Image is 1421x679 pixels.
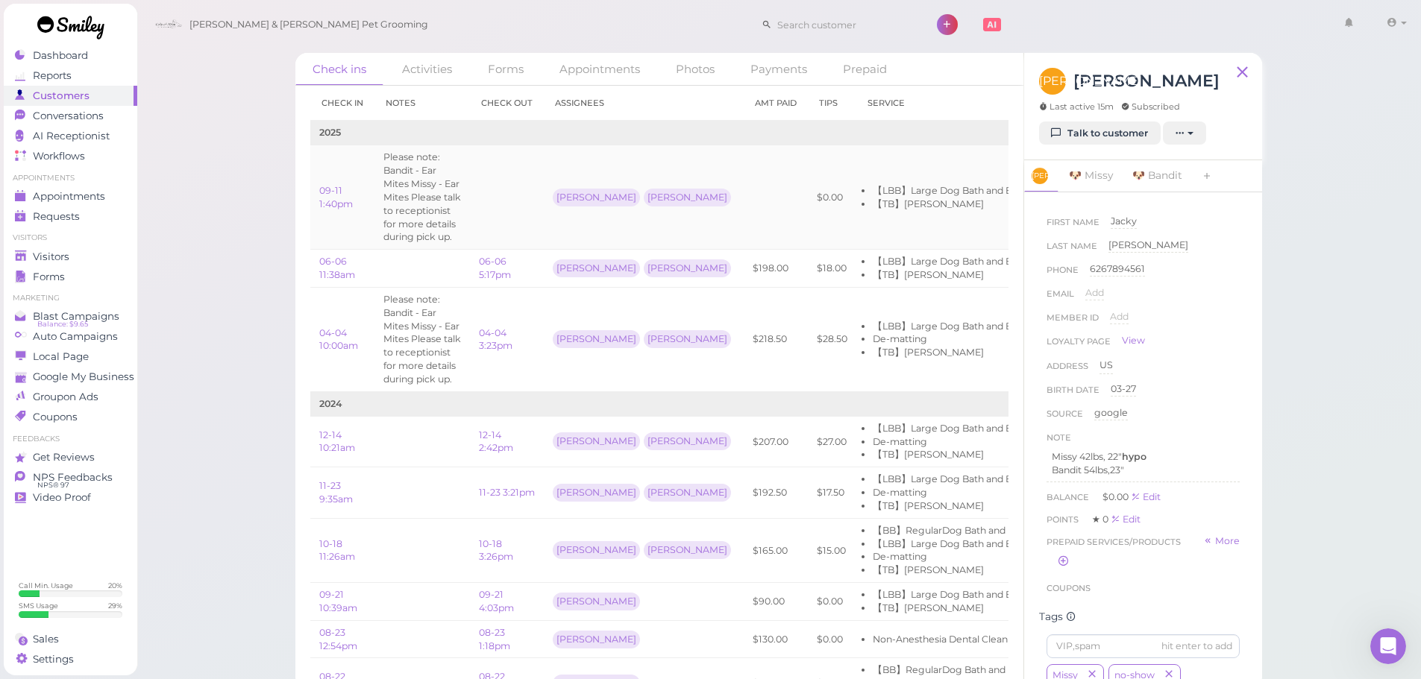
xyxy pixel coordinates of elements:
li: 【TB】[PERSON_NAME] [873,268,1116,282]
li: 【LBB】Large Dog Bath and Brush (More than 35 lbs) [873,320,1116,333]
a: 06-06 11:38am [319,256,355,280]
td: $27.00 [808,416,856,467]
li: Non-Anesthesia Dental Cleaning [873,633,1116,646]
li: 【LBB】Large Dog Bath and Brush (More than 35 lbs) [873,588,1116,601]
a: 08-23 12:54pm [319,627,357,651]
span: Coupons [33,411,78,423]
li: De-matting [873,332,1116,346]
a: 10-18 11:26am [319,538,355,563]
span: Prepaid services/products [1047,534,1181,549]
span: Source [1047,406,1083,430]
a: Forms [4,267,137,287]
li: Marketing [4,293,137,303]
a: Video Proof [4,487,137,508]
div: [PERSON_NAME] [644,330,731,348]
a: 10-18 3:26pm [479,538,513,563]
td: $90.00 [744,583,808,621]
span: Conversations [33,110,104,122]
span: Forms [33,271,65,283]
iframe: Intercom live chat [1370,628,1406,664]
td: $0.00 [808,583,856,621]
li: 【TB】[PERSON_NAME] [873,198,1116,211]
span: Local Page [33,350,89,363]
span: ★ 0 [1092,514,1111,525]
div: [PERSON_NAME] [644,484,731,502]
li: 【BB】RegularDog Bath and Brush (35 lbs or less) [873,663,1116,677]
li: De-matting [873,486,1116,499]
span: Birth date [1047,382,1100,406]
td: $15.00 [808,518,856,582]
a: 11-23 9:35am [319,480,353,505]
div: [PERSON_NAME] [644,189,731,206]
input: Search customer [772,13,917,37]
span: Address [1047,359,1088,382]
span: Add [1110,311,1129,322]
span: Member ID [1047,310,1099,334]
p: Missy 42lbs, 22" [1052,450,1235,464]
span: Add [1085,287,1104,298]
td: $18.00 [808,250,856,288]
span: [PERSON_NAME] [1039,68,1066,95]
div: 20 % [108,581,122,590]
span: Settings [33,653,74,666]
span: [PERSON_NAME] & [PERSON_NAME] Pet Grooming [189,4,428,45]
td: $218.50 [744,287,808,391]
li: 【LBB】Large Dog Bath and Brush (More than 35 lbs) [873,537,1116,551]
span: Loyalty page [1047,334,1111,355]
span: Last active 15m [1039,101,1114,113]
span: Get Reviews [33,451,95,464]
a: 06-06 5:17pm [479,256,511,280]
div: [PERSON_NAME] [553,593,640,610]
a: 04-04 3:23pm [479,327,512,352]
div: 6267894561 [1090,262,1145,277]
td: $192.50 [744,467,808,519]
a: Get Reviews [4,447,137,467]
span: Google My Business [33,370,134,383]
a: Auto Campaigns [4,326,137,347]
span: Balance: $9.65 [37,318,88,330]
span: AI Receptionist [33,130,110,142]
span: First Name [1047,215,1100,239]
span: Auto Campaigns [33,330,118,343]
a: Edit [1111,514,1141,525]
a: Dashboard [4,45,137,66]
div: [PERSON_NAME] [553,432,640,450]
a: Talk to customer [1039,121,1161,145]
div: [PERSON_NAME] [644,432,731,450]
a: Settings [4,649,137,669]
li: De-matting [873,435,1116,449]
th: Amt Paid [744,86,808,121]
span: Points [1047,514,1081,525]
td: Please note: Bandit - Ear Mites Missy - Ear Mites Please talk to receptionist for more details du... [374,145,470,250]
span: Workflows [33,150,85,162]
span: Requests [33,210,80,223]
input: VIP,spam [1047,634,1240,658]
td: $207.00 [744,416,808,467]
div: [PERSON_NAME] [553,189,640,206]
span: Visitors [33,250,69,263]
td: $130.00 [744,620,808,658]
span: $0.00 [1102,491,1131,502]
a: 09-21 10:39am [319,589,357,613]
a: Groupon Ads [4,387,137,407]
a: Payments [733,53,824,85]
li: 【TB】[PERSON_NAME] [873,563,1116,577]
div: [PERSON_NAME] [553,259,640,277]
td: $17.50 [808,467,856,519]
li: 【LBB】Large Dog Bath and Brush (More than 35 lbs) [873,473,1116,486]
span: NPS Feedbacks [33,471,113,484]
span: Email [1047,286,1074,310]
b: 2025 [319,127,341,138]
td: Please note: Bandit - Ear Mites Missy - Ear Mites Please talk to receptionist for more details du... [374,287,470,391]
span: [PERSON_NAME] [1032,168,1048,184]
span: Appointments [33,190,105,203]
a: 09-21 4:03pm [479,589,514,613]
li: 【BB】RegularDog Bath and Brush (35 lbs or less) [873,524,1116,537]
li: 【TB】[PERSON_NAME] [873,499,1116,513]
li: 【TB】[PERSON_NAME] [873,448,1116,461]
li: 【LBB】Large Dog Bath and Brush (More than 35 lbs) [873,184,1116,198]
td: $198.00 [744,250,808,288]
strong: hypo [1122,451,1146,462]
a: 🐶 Bandit [1123,160,1191,192]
